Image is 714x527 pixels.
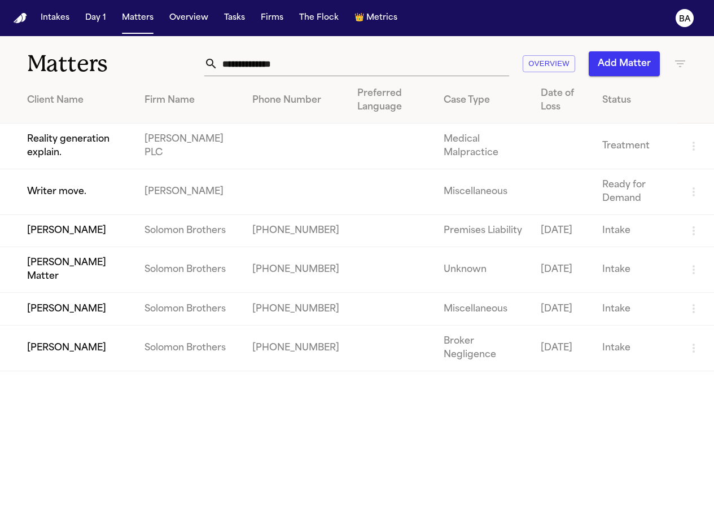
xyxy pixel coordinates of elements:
td: [PHONE_NUMBER] [243,293,348,325]
td: Miscellaneous [435,293,532,325]
td: [PHONE_NUMBER] [243,325,348,371]
td: Intake [593,293,678,325]
td: Unknown [435,247,532,293]
td: Intake [593,247,678,293]
td: [PHONE_NUMBER] [243,215,348,247]
button: crownMetrics [350,8,402,28]
td: Treatment [593,124,678,169]
a: Home [14,13,27,24]
td: Solomon Brothers [135,247,243,293]
td: Solomon Brothers [135,325,243,371]
button: Intakes [36,8,74,28]
td: [DATE] [532,215,593,247]
button: Matters [117,8,158,28]
td: Solomon Brothers [135,215,243,247]
td: [PHONE_NUMBER] [243,247,348,293]
td: Premises Liability [435,215,532,247]
button: Overview [523,55,575,73]
div: Firm Name [144,94,234,107]
td: [PERSON_NAME] PLC [135,124,243,169]
td: Medical Malpractice [435,124,532,169]
td: Intake [593,215,678,247]
td: Intake [593,325,678,371]
div: Case Type [444,94,523,107]
div: Phone Number [252,94,339,107]
button: Add Matter [589,51,660,76]
td: [PERSON_NAME] [135,169,243,215]
img: Finch Logo [14,13,27,24]
h1: Matters [27,50,204,78]
td: [DATE] [532,293,593,325]
td: Ready for Demand [593,169,678,215]
td: Broker Negligence [435,325,532,371]
td: Miscellaneous [435,169,532,215]
div: Date of Loss [541,87,584,114]
td: Solomon Brothers [135,293,243,325]
button: Firms [256,8,288,28]
button: Day 1 [81,8,111,28]
div: Status [602,94,669,107]
td: [DATE] [532,325,593,371]
td: [DATE] [532,247,593,293]
div: Preferred Language [357,87,426,114]
div: Client Name [27,94,126,107]
button: The Flock [295,8,343,28]
button: Overview [165,8,213,28]
button: Tasks [220,8,249,28]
